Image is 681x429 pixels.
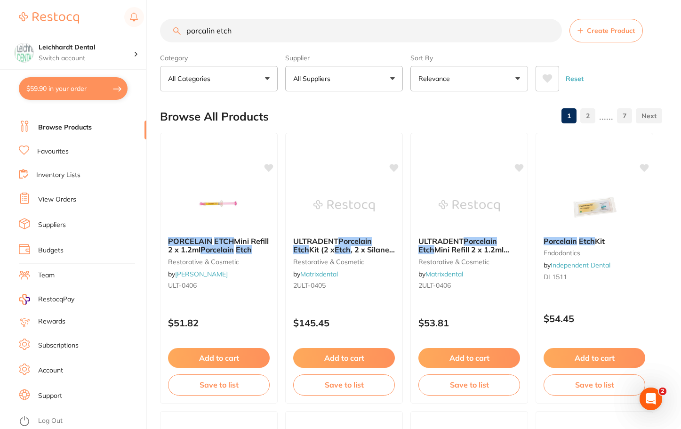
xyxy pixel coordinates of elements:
p: All Suppliers [293,74,334,83]
button: Add to cart [293,348,395,368]
img: RestocqPay [19,294,30,305]
p: Relevance [418,74,454,83]
label: Supplier [285,54,403,62]
a: Budgets [38,246,64,255]
small: endodontics [544,249,645,257]
em: Porcelain [200,245,234,254]
em: Etch [236,245,252,254]
button: Save to list [544,374,645,395]
span: , 2 x Silane + Tips) [293,245,395,263]
span: ULT-0406 [168,281,197,290]
button: Reset [563,66,586,91]
span: 2ULT-0405 [293,281,326,290]
a: 2 [580,106,595,125]
img: PORCELAIN ETCH Mini Refill 2 x 1.2ml Porcelain Etch [188,182,249,229]
span: Mini Refill 2 x 1.2ml [168,236,269,254]
h4: Leichhardt Dental [39,43,134,52]
input: Search Products [160,19,562,42]
a: [PERSON_NAME] [175,270,228,278]
button: Add to cart [418,348,520,368]
button: Save to list [168,374,270,395]
small: restorative & cosmetic [293,258,395,266]
em: Porcelain [464,236,497,246]
a: Rewards [38,317,65,326]
b: PORCELAIN ETCH Mini Refill 2 x 1.2ml Porcelain Etch [168,237,270,254]
a: Matrixdental [425,270,463,278]
span: by [418,270,463,278]
em: PORCELAIN [168,236,212,246]
span: by [544,261,610,269]
em: Etch [335,245,351,254]
a: Support [38,391,62,401]
span: ULTRADENT [418,236,464,246]
a: Browse Products [38,123,92,132]
small: restorative & cosmetic [418,258,520,266]
span: Create Product [587,27,635,34]
a: Account [38,366,63,375]
button: Relevance [410,66,528,91]
label: Sort By [410,54,528,62]
a: RestocqPay [19,294,74,305]
p: All Categories [168,74,214,83]
p: ...... [599,111,613,121]
a: Favourites [37,147,69,156]
a: Inventory Lists [36,170,80,180]
span: DL1511 [544,273,567,281]
a: View Orders [38,195,76,204]
small: restorative & cosmetic [168,258,270,266]
em: Etch [418,245,434,254]
iframe: Intercom live chat [640,388,662,410]
em: Porcelain [544,236,577,246]
span: ULTRADENT [293,236,338,246]
a: Matrixdental [300,270,338,278]
a: 1 [561,106,577,125]
b: ULTRADENT Porcelain Etch Kit (2 x Etch, 2 x Silane + Tips) [293,237,395,254]
a: Subscriptions [38,341,79,350]
span: 2ULT-0406 [418,281,451,290]
a: Suppliers [38,220,66,230]
span: Kit (2 x [309,245,335,254]
a: Log Out [38,416,63,426]
button: Log Out [19,414,144,429]
img: ULTRADENT Porcelain Etch Kit (2 x Etch, 2 x Silane + Tips) [313,182,375,229]
p: $51.82 [168,317,270,328]
span: Mini Refill 2 x 1.2ml syringes [418,245,509,263]
img: Restocq Logo [19,12,79,24]
span: Kit [595,236,605,246]
p: $145.45 [293,317,395,328]
span: by [168,270,228,278]
img: Porcelain Etch Kit [564,182,625,229]
em: Porcelain [338,236,372,246]
button: Save to list [418,374,520,395]
span: by [293,270,338,278]
em: Etch [293,245,309,254]
button: $59.90 in your order [19,77,128,100]
p: $53.81 [418,317,520,328]
a: 7 [617,106,632,125]
a: Team [38,271,55,280]
button: Save to list [293,374,395,395]
em: ETCH [214,236,234,246]
button: All Suppliers [285,66,403,91]
span: RestocqPay [38,295,74,304]
button: Create Product [569,19,643,42]
span: 2 [659,388,666,395]
button: Add to cart [544,348,645,368]
button: All Categories [160,66,278,91]
b: ULTRADENT Porcelain Etch Mini Refill 2 x 1.2ml syringes [418,237,520,254]
p: $54.45 [544,313,645,324]
b: Porcelain Etch Kit [544,237,645,245]
button: Add to cart [168,348,270,368]
em: Etch [579,236,595,246]
p: Switch account [39,54,134,63]
a: Independent Dental [551,261,610,269]
label: Category [160,54,278,62]
a: Restocq Logo [19,7,79,29]
img: Leichhardt Dental [15,43,33,62]
img: ULTRADENT Porcelain Etch Mini Refill 2 x 1.2ml syringes [439,182,500,229]
h2: Browse All Products [160,110,269,123]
